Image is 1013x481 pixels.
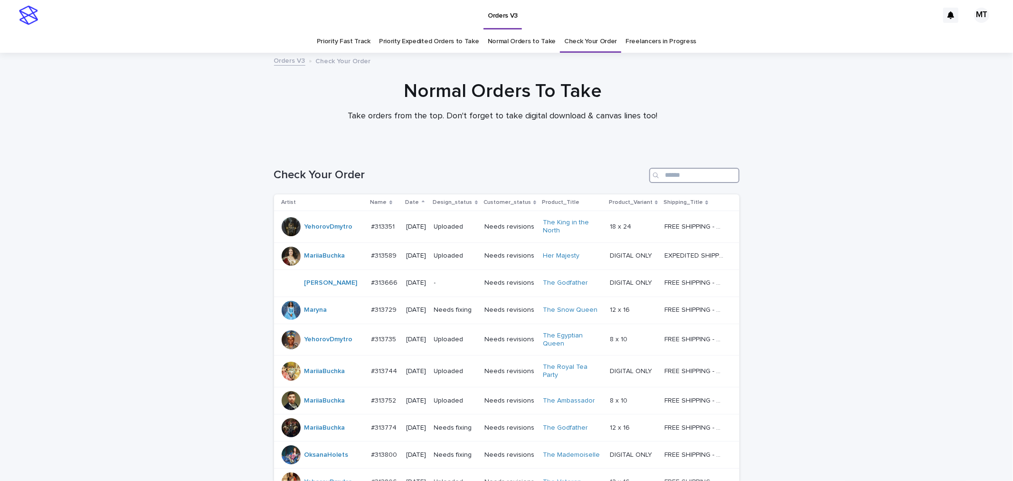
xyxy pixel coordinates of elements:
[610,221,633,231] p: 18 x 24
[407,336,426,344] p: [DATE]
[483,197,531,208] p: Customer_status
[312,111,692,122] p: Take orders from the top. Don't forget to take digital download & canvas lines too!
[274,324,739,356] tr: YehorovDmytro #313735#313735 [DATE]UploadedNeeds revisionsThe Egyptian Queen 8 x 108 x 10 FREE SH...
[407,451,426,459] p: [DATE]
[663,197,703,208] p: Shipping_Title
[543,332,602,348] a: The Egyptian Queen
[274,55,305,66] a: Orders V3
[484,451,535,459] p: Needs revisions
[434,451,477,459] p: Needs fixing
[274,297,739,324] tr: Maryna #313729#313729 [DATE]Needs fixingNeeds revisionsThe Snow Queen 12 x 1612 x 16 FREE SHIPPIN...
[543,306,597,314] a: The Snow Queen
[406,197,419,208] p: Date
[274,168,645,182] h1: Check Your Order
[407,252,426,260] p: [DATE]
[609,197,653,208] p: Product_Variant
[371,277,400,287] p: #313666
[371,334,398,344] p: #313735
[317,30,370,53] a: Priority Fast Track
[664,304,726,314] p: FREE SHIPPING - preview in 1-2 business days, after your approval delivery will take 5-10 b.d.
[434,279,477,287] p: -
[543,451,600,459] a: The Mademoiselle
[434,367,477,375] p: Uploaded
[664,366,726,375] p: FREE SHIPPING - preview in 1-2 business days, after your approval delivery will take 5-10 b.d.
[543,424,588,432] a: The Godfather
[484,397,535,405] p: Needs revisions
[304,451,349,459] a: OksanaHolets
[434,397,477,405] p: Uploaded
[274,269,739,297] tr: [PERSON_NAME] #313666#313666 [DATE]-Needs revisionsThe Godfather DIGITAL ONLYDIGITAL ONLY FREE SH...
[664,449,726,459] p: FREE SHIPPING - preview in 1-2 business days, after your approval delivery will take 5-10 b.d.
[304,252,345,260] a: MariiaBuchka
[484,252,535,260] p: Needs revisions
[610,395,629,405] p: 8 x 10
[407,424,426,432] p: [DATE]
[370,197,387,208] p: Name
[379,30,479,53] a: Priority Expedited Orders to Take
[434,306,477,314] p: Needs fixing
[304,397,345,405] a: MariiaBuchka
[610,250,654,260] p: DIGITAL ONLY
[484,336,535,344] p: Needs revisions
[664,334,726,344] p: FREE SHIPPING - preview in 1-2 business days, after your approval delivery will take 5-10 b.d.
[484,424,535,432] p: Needs revisions
[434,336,477,344] p: Uploaded
[664,250,726,260] p: EXPEDITED SHIPPING - preview in 1 business day; delivery up to 5 business days after your approval.
[407,279,426,287] p: [DATE]
[304,306,327,314] a: Maryna
[371,449,399,459] p: #313800
[371,304,399,314] p: #313729
[484,279,535,287] p: Needs revisions
[434,252,477,260] p: Uploaded
[407,306,426,314] p: [DATE]
[304,336,353,344] a: YehorovDmytro
[371,422,399,432] p: #313774
[543,279,588,287] a: The Godfather
[19,6,38,25] img: stacker-logo-s-only.png
[434,223,477,231] p: Uploaded
[371,221,397,231] p: #313351
[274,387,739,414] tr: MariiaBuchka #313752#313752 [DATE]UploadedNeeds revisionsThe Ambassador 8 x 108 x 10 FREE SHIPPIN...
[274,211,739,243] tr: YehorovDmytro #313351#313351 [DATE]UploadedNeeds revisionsThe King in the North 18 x 2418 x 24 FR...
[488,30,556,53] a: Normal Orders to Take
[542,197,579,208] p: Product_Title
[625,30,696,53] a: Freelancers in Progress
[282,197,296,208] p: Artist
[407,223,426,231] p: [DATE]
[543,363,602,379] a: The Royal Tea Party
[974,8,989,23] div: MT
[304,279,358,287] a: [PERSON_NAME]
[274,414,739,441] tr: MariiaBuchka #313774#313774 [DATE]Needs fixingNeeds revisionsThe Godfather 12 x 1612 x 16 FREE SH...
[434,424,477,432] p: Needs fixing
[274,356,739,387] tr: MariiaBuchka #313744#313744 [DATE]UploadedNeeds revisionsThe Royal Tea Party DIGITAL ONLYDIGITAL ...
[610,304,632,314] p: 12 x 16
[371,250,399,260] p: #313589
[371,366,399,375] p: #313744
[484,223,535,231] p: Needs revisions
[610,449,654,459] p: DIGITAL ONLY
[664,422,726,432] p: FREE SHIPPING - preview in 1-2 business days, after your approval delivery will take 5-10 b.d.
[610,334,629,344] p: 8 x 10
[610,277,654,287] p: DIGITAL ONLY
[543,252,579,260] a: Her Majesty
[274,441,739,468] tr: OksanaHolets #313800#313800 [DATE]Needs fixingNeeds revisionsThe Mademoiselle DIGITAL ONLYDIGITAL...
[664,277,726,287] p: FREE SHIPPING - preview in 1-2 business days, after your approval delivery will take 5-10 b.d.
[543,219,602,235] a: The King in the North
[484,367,535,375] p: Needs revisions
[610,366,654,375] p: DIGITAL ONLY
[270,80,735,103] h1: Normal Orders To Take
[304,223,353,231] a: YehorovDmytro
[371,395,398,405] p: #313752
[664,221,726,231] p: FREE SHIPPING - preview in 1-2 business days, after your approval delivery will take 5-10 b.d.
[304,424,345,432] a: MariiaBuchka
[564,30,617,53] a: Check Your Order
[407,397,426,405] p: [DATE]
[407,367,426,375] p: [DATE]
[304,367,345,375] a: MariiaBuchka
[316,55,371,66] p: Check Your Order
[433,197,473,208] p: Design_status
[649,168,739,183] input: Search
[274,242,739,269] tr: MariiaBuchka #313589#313589 [DATE]UploadedNeeds revisionsHer Majesty DIGITAL ONLYDIGITAL ONLY EXP...
[664,395,726,405] p: FREE SHIPPING - preview in 1-2 business days, after your approval delivery will take 5-10 b.d.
